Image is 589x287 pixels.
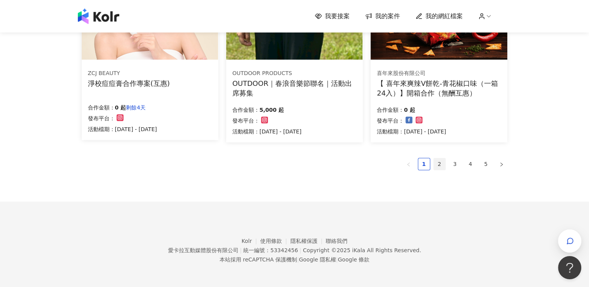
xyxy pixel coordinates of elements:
li: Next Page [495,158,508,170]
div: ZCJ BEAUTY [88,70,170,77]
p: 活動檔期：[DATE] - [DATE] [377,127,446,136]
p: 剩餘4天 [126,103,146,112]
a: 1 [418,158,430,170]
p: 發布平台： [377,116,404,125]
div: 愛卡拉互動媒體股份有限公司 [168,247,238,253]
img: logo [78,9,119,24]
a: 4 [465,158,476,170]
a: Kolr [242,238,260,244]
a: 3 [449,158,461,170]
div: 【 喜年來爽辣V餅乾-青花椒口味（一箱24入）】開箱合作（無酬互惠） [377,79,501,98]
p: 合作金額： [88,103,115,112]
a: Google 隱私權 [299,256,336,263]
span: 我的網紅檔案 [426,12,463,20]
div: OUTDOOR｜春浪音樂節聯名｜活動出席募集 [232,79,357,98]
p: 合作金額： [377,105,404,114]
a: 聯絡我們 [326,238,347,244]
a: 2 [434,158,445,170]
p: 5,000 起 [259,105,284,114]
div: OUTDOOR PRODUCTS [232,70,356,77]
span: | [240,247,242,253]
p: 合作金額： [232,105,259,114]
span: left [406,162,411,167]
a: Google 條款 [338,256,369,263]
a: 我的案件 [365,12,400,20]
a: 我要接案 [315,12,350,20]
span: 本站採用 reCAPTCHA 保護機制 [220,255,369,264]
a: 使用條款 [260,238,290,244]
div: 淨校痘痘膏合作專案(互惠) [88,79,170,88]
span: 我的案件 [375,12,400,20]
span: | [297,256,299,263]
p: 發布平台： [232,116,259,125]
p: 活動檔期：[DATE] - [DATE] [232,127,302,136]
li: 4 [464,158,477,170]
iframe: Help Scout Beacon - Open [558,256,581,279]
a: 隱私權保護 [290,238,326,244]
div: 喜年來股份有限公司 [377,70,501,77]
p: 0 起 [404,105,415,114]
p: 0 起 [115,103,126,112]
li: Previous Page [402,158,415,170]
span: | [336,256,338,263]
p: 活動檔期：[DATE] - [DATE] [88,125,157,134]
span: 我要接案 [325,12,350,20]
a: iKala [352,247,365,253]
a: 我的網紅檔案 [416,12,463,20]
span: | [299,247,301,253]
li: 2 [433,158,446,170]
button: left [402,158,415,170]
div: Copyright © 2025 All Rights Reserved. [303,247,421,253]
button: right [495,158,508,170]
a: 5 [480,158,492,170]
span: right [499,162,504,167]
p: 發布平台： [88,114,115,123]
div: 統一編號：53342456 [243,247,298,253]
